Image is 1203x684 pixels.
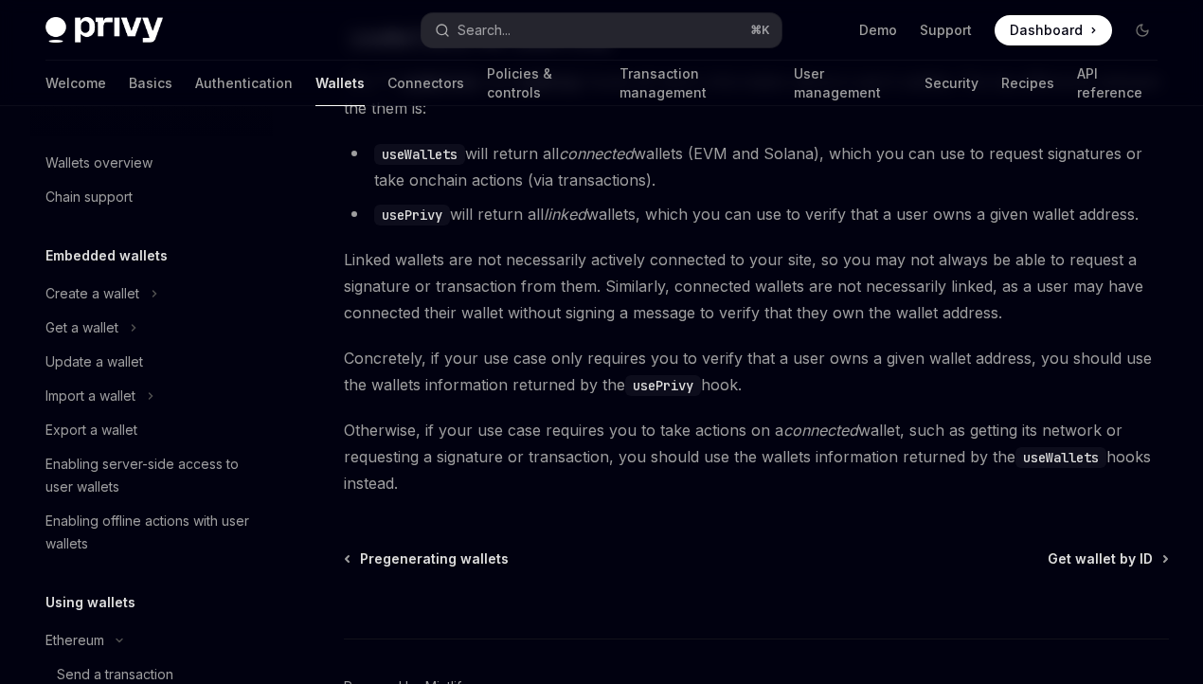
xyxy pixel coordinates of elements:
span: ⌘ K [750,23,770,38]
div: Wallets overview [45,152,153,174]
a: Security [925,61,979,106]
div: Update a wallet [45,351,143,373]
div: Get a wallet [45,316,118,339]
a: Pregenerating wallets [346,549,509,568]
a: Welcome [45,61,106,106]
a: Authentication [195,61,293,106]
div: Enabling server-side access to user wallets [45,453,261,498]
div: Search... [458,19,511,42]
code: useWallets [1015,447,1106,468]
div: Create a wallet [45,282,139,305]
span: Pregenerating wallets [360,549,509,568]
a: Demo [859,21,897,40]
a: API reference [1077,61,1158,106]
a: Wallets [315,61,365,106]
div: Chain support [45,186,133,208]
span: Concretely, if your use case only requires you to verify that a user owns a given wallet address,... [344,345,1169,398]
button: Toggle Get a wallet section [30,311,273,345]
a: Dashboard [995,15,1112,45]
a: Connectors [387,61,464,106]
li: will return all wallets, which you can use to verify that a user owns a given wallet address. [344,201,1169,227]
a: Policies & controls [487,61,597,106]
a: Export a wallet [30,413,273,447]
button: Toggle Import a wallet section [30,379,273,413]
h5: Using wallets [45,591,135,614]
a: Chain support [30,180,273,214]
em: connected [783,421,858,440]
div: Ethereum [45,629,104,652]
div: Enabling offline actions with user wallets [45,510,261,555]
span: Otherwise, if your use case requires you to take actions on a wallet, such as getting its network... [344,417,1169,496]
a: User management [794,61,902,106]
code: useWallets [374,144,465,165]
code: usePrivy [374,205,450,225]
a: Update a wallet [30,345,273,379]
div: Export a wallet [45,419,137,441]
a: Recipes [1001,61,1054,106]
span: Dashboard [1010,21,1083,40]
div: Import a wallet [45,385,135,407]
a: Enabling offline actions with user wallets [30,504,273,561]
a: Get wallet by ID [1048,549,1167,568]
span: Get wallet by ID [1048,549,1153,568]
a: Support [920,21,972,40]
h5: Embedded wallets [45,244,168,267]
button: Toggle Create a wallet section [30,277,273,311]
a: Basics [129,61,172,106]
button: Open search [422,13,782,47]
img: dark logo [45,17,163,44]
span: Linked wallets are not necessarily actively connected to your site, so you may not always be able... [344,246,1169,326]
a: Transaction management [619,61,771,106]
em: connected [559,144,634,163]
code: usePrivy [625,375,701,396]
a: Wallets overview [30,146,273,180]
button: Toggle dark mode [1127,15,1158,45]
a: Enabling server-side access to user wallets [30,447,273,504]
em: linked [544,205,586,224]
li: will return all wallets (EVM and Solana), which you can use to request signatures or take onchain... [344,140,1169,193]
button: Toggle Ethereum section [30,623,273,657]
